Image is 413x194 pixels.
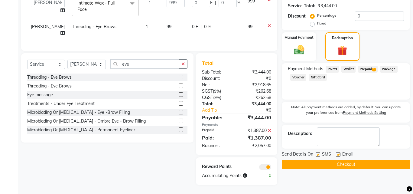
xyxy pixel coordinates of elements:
[146,24,148,29] span: 1
[197,127,237,134] div: Prepaid
[197,114,237,121] div: Payable:
[290,74,306,81] span: Voucher
[237,101,276,107] div: ₹3,444.00
[237,143,276,149] div: ₹2,057.00
[256,173,276,179] div: 0
[288,130,312,137] div: Description:
[167,24,171,29] span: 99
[72,24,116,29] span: Threading - Eye Brows
[380,66,398,73] span: Package
[237,69,276,75] div: ₹3,444.00
[27,109,130,116] div: Microblading Or [MEDICAL_DATA] - Eye -Brow Filling
[248,24,252,29] span: 99
[282,151,313,159] span: Send Details On
[197,143,237,149] div: Balance :
[197,134,237,141] div: Paid:
[202,60,216,66] span: Total
[192,24,198,30] span: 0 F
[197,82,237,88] div: Net:
[332,35,353,41] label: Redemption
[317,21,326,26] label: Fixed
[27,74,72,81] div: Threading - Eye Brows
[309,74,327,81] span: Gift Card
[27,92,53,98] div: Eye massage
[77,0,115,12] span: Intimate Wax - Full Face
[204,24,211,30] span: 0 %
[341,66,356,73] span: Wallet
[214,89,220,94] span: 9%
[243,107,276,113] div: ₹0
[322,151,331,159] span: SMS
[214,95,220,100] span: 9%
[237,127,276,134] div: ₹1,387.00
[318,3,337,9] div: ₹3,444.00
[317,13,337,18] label: Percentage
[27,118,146,124] div: Microblading Or [MEDICAL_DATA] - Ombre Eye - Brow Filling
[110,59,179,69] input: Search or Scan
[372,68,376,71] span: 1
[237,82,276,88] div: ₹2,918.65
[288,104,404,118] label: Note: All payment methods are added, by default. You can update your preferences from
[197,101,237,107] div: Total:
[27,100,95,107] div: Treatments - Under Eye Treatment
[197,94,237,101] div: ( )
[342,151,353,159] span: Email
[285,35,314,40] label: Manual Payment
[326,66,339,73] span: Points
[27,127,135,133] div: Microblading Or [MEDICAL_DATA] - Permanent Eyeliner
[202,95,213,100] span: CGST
[31,24,65,29] span: [PERSON_NAME]
[334,44,350,57] img: _gift.svg
[288,13,307,19] div: Discount:
[237,88,276,94] div: ₹262.68
[197,107,243,113] a: Add Tip
[282,160,410,169] button: Checkout
[200,24,202,30] span: |
[288,3,315,9] div: Service Total:
[237,75,276,82] div: ₹0
[197,75,237,82] div: Discount:
[197,88,237,94] div: ( )
[358,66,378,73] span: Prepaid
[343,110,386,115] label: Payment Methods Setting
[87,7,89,12] a: x
[237,134,276,141] div: ₹1,387.00
[197,69,237,75] div: Sub Total:
[202,122,271,127] div: Payments
[27,83,72,89] div: Threading - Eye Brows
[291,44,307,56] img: _cash.svg
[237,94,276,101] div: ₹262.68
[288,66,323,72] span: Payment Methods
[197,163,237,170] div: Reward Points
[202,88,213,94] span: SGST
[197,173,256,179] div: Accumulating Points
[237,114,276,121] div: ₹3,444.00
